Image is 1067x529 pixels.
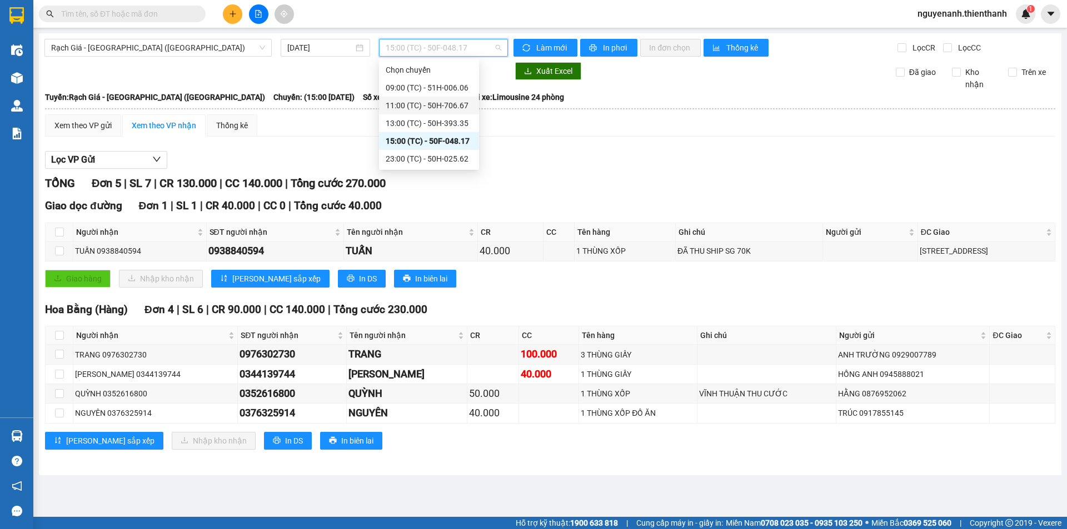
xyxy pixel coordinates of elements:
td: TUẤN [344,241,478,261]
div: Xem theo VP nhận [132,119,196,132]
button: file-add [249,4,268,24]
span: | [264,303,267,316]
span: Hỗ trợ kỹ thuật: [516,517,618,529]
span: down [152,155,161,164]
span: | [206,303,209,316]
td: 0938840594 [207,241,344,261]
span: Số xe: 50F-048.17 [363,91,425,103]
div: TUẤN 0938840594 [75,245,205,257]
span: | [288,199,291,212]
input: Tìm tên, số ĐT hoặc mã đơn [61,8,192,20]
span: Tên người nhận [347,226,466,238]
div: TRANG [348,346,465,362]
div: TRÚC 0917855145 [838,407,988,419]
td: 0976302730 [238,345,347,364]
span: CR 40.000 [206,199,255,212]
span: CR 90.000 [212,303,261,316]
span: 15:00 (TC) - 50F-048.17 [386,39,501,56]
span: printer [403,274,411,283]
span: download [524,67,532,76]
div: 15:00 (TC) - 50F-048.17 [386,135,472,147]
div: Chọn chuyến [386,64,472,76]
span: Tổng cước 40.000 [294,199,382,212]
div: [STREET_ADDRESS] [920,245,1053,257]
span: Đơn 1 [139,199,168,212]
button: caret-down [1041,4,1060,24]
div: 40.000 [480,243,541,259]
img: warehouse-icon [11,100,23,112]
span: plus [229,10,237,18]
span: | [124,177,127,190]
span: ĐC Giao [993,329,1044,341]
span: notification [12,481,22,491]
span: CC 140.000 [270,303,325,316]
button: In đơn chọn [640,39,701,57]
button: sort-ascending[PERSON_NAME] sắp xếp [211,270,330,288]
span: | [154,177,157,190]
span: TỔNG [45,177,75,190]
div: VĨNH THUẬN THU CƯỚC [699,387,834,400]
div: 50.000 [469,386,517,401]
span: Chuyến: (15:00 [DATE]) [273,91,355,103]
td: 0352616800 [238,384,347,404]
span: SĐT người nhận [241,329,335,341]
strong: 1900 633 818 [570,518,618,527]
span: Xuất Excel [536,65,572,77]
th: CR [467,326,519,345]
button: syncLàm mới [513,39,577,57]
span: Giao dọc đường [45,199,122,212]
th: CC [544,223,574,241]
td: 0344139744 [238,365,347,384]
span: Người nhận [76,329,226,341]
span: message [12,506,22,516]
div: 0344139744 [240,366,345,382]
th: Tên hàng [579,326,697,345]
strong: 0708 023 035 - 0935 103 250 [761,518,862,527]
span: Hoa Bằng (Hàng) [45,303,128,316]
sup: 1 [1027,5,1035,13]
span: Tổng cước 270.000 [291,177,386,190]
span: printer [329,436,337,445]
th: Ghi chú [697,326,836,345]
span: In phơi [603,42,629,54]
span: file-add [255,10,262,18]
div: TUẤN [346,243,476,259]
span: aim [280,10,288,18]
span: SL 7 [129,177,151,190]
span: SL 1 [176,199,197,212]
span: nguyenanh.thienthanh [909,7,1016,21]
span: Miền Nam [726,517,862,529]
button: sort-ascending[PERSON_NAME] sắp xếp [45,432,163,450]
th: Ghi chú [676,223,823,241]
span: Thống kê [726,42,760,54]
span: CC 0 [263,199,286,212]
span: Lọc CR [908,42,937,54]
div: TRANG 0976302730 [75,349,236,361]
span: Loại xe: Limousine 24 phòng [465,91,564,103]
div: 09:00 (TC) - 51H-006.06 [386,82,472,94]
div: Thống kê [216,119,248,132]
span: Rạch Giá - Sài Gòn (Hàng Hoá) [51,39,265,56]
div: 1 THÙNG GIẤY [581,368,695,380]
div: QUỲNH [348,386,465,401]
img: warehouse-icon [11,430,23,442]
span: Lọc VP Gửi [51,153,95,167]
div: 0938840594 [208,243,342,259]
span: 1 [1029,5,1033,13]
div: ANH TRƯỜNG 0929007789 [838,349,988,361]
div: QUỲNH 0352616800 [75,387,236,400]
span: CC 140.000 [225,177,282,190]
span: | [258,199,261,212]
span: Đơn 5 [92,177,121,190]
span: sort-ascending [54,436,62,445]
span: copyright [1005,519,1013,527]
button: aim [275,4,294,24]
div: HẰNG 0876952062 [838,387,988,400]
div: 0352616800 [240,386,345,401]
span: In DS [285,435,303,447]
span: Tổng cước 230.000 [333,303,427,316]
span: Kho nhận [961,66,1000,90]
td: 0376325914 [238,404,347,423]
td: TRANG [347,345,467,364]
span: SĐT người nhận [210,226,332,238]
